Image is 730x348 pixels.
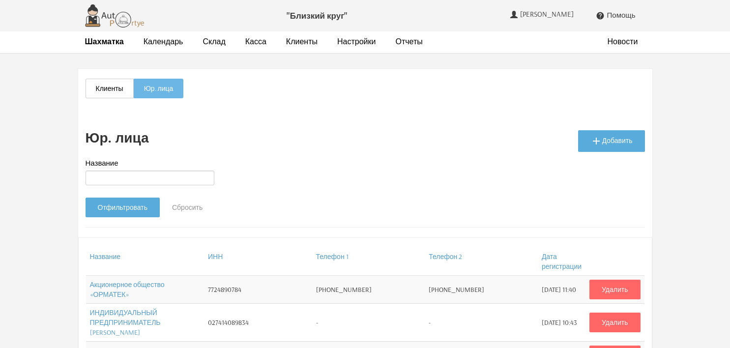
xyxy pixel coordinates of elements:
[608,36,638,47] a: Новости
[312,275,425,303] td: [PHONE_NUMBER]
[590,135,602,147] i: 
[86,130,149,145] h2: Юр. лица
[395,36,422,47] a: Отчеты
[144,36,183,47] a: Календарь
[86,158,118,168] label: Название
[203,36,225,47] a: Склад
[312,303,425,341] td: -
[425,275,538,303] td: [PHONE_NUMBER]
[90,252,121,261] a: Название
[208,252,223,261] a: ИНН
[520,10,576,19] span: [PERSON_NAME]
[337,36,376,47] a: Настройки
[85,36,124,47] a: Шахматка
[85,36,124,46] strong: Шахматка
[589,313,640,332] a: Удалить
[429,252,462,261] a: Телефон 2
[425,303,538,341] td: -
[589,280,640,299] a: Удалить
[134,79,184,98] a: Юр. лица
[86,198,160,217] input: Отфильтровать
[316,252,349,261] a: Телефон 1
[286,36,318,47] a: Клиенты
[245,36,266,47] a: Касса
[204,275,312,303] td: 7724890784
[86,79,134,98] a: Клиенты
[538,275,585,303] td: [DATE] 11:40
[596,11,605,20] i: 
[578,130,645,152] a: Добавить
[204,303,312,341] td: 027414089834
[90,308,161,337] a: ИНДИВИДУАЛЬНЫЙ ПРЕДПРИНИМАТЕЛЬ [PERSON_NAME]
[542,252,582,271] a: Дата регистрации
[538,303,585,341] td: [DATE] 10:43
[160,198,215,217] a: Сбросить
[607,11,636,20] span: Помощь
[90,280,165,299] a: Акционерное общество «ОРМАТЕК»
